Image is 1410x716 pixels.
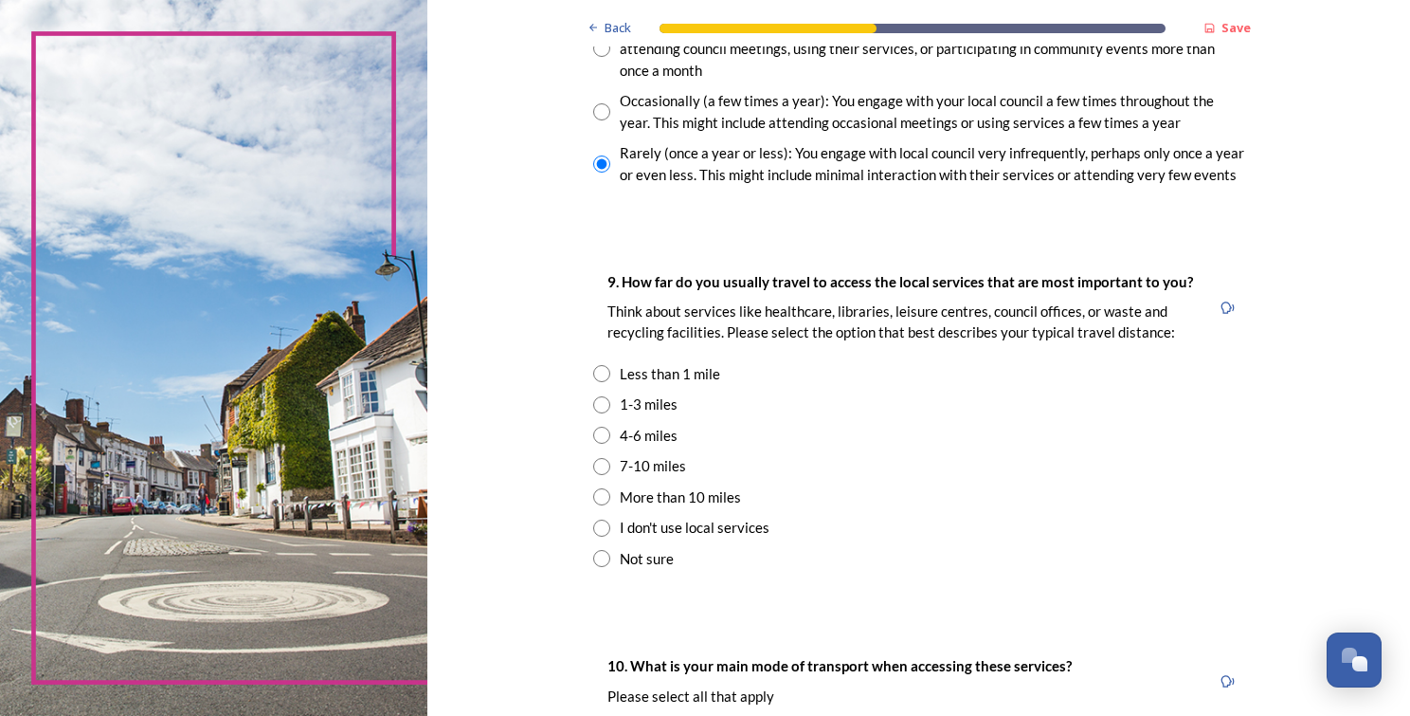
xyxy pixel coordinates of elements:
[607,302,1197,342] p: Think about services like healthcare, libraries, leisure centres, council offices, or waste and r...
[620,548,674,570] div: Not sure
[620,425,678,447] div: 4-6 miles
[620,455,686,477] div: 7-10 miles
[620,487,741,508] div: More than 10 miles
[607,273,1193,290] strong: 9. How far do you usually travel to access the local services that are most important to you?
[1327,633,1382,688] button: Open Chat
[1221,19,1251,36] strong: Save
[607,657,1072,674] strong: 10. What is your main mode of transport when accessing these services?
[605,19,631,37] span: Back
[620,394,678,415] div: 1-3 miles
[620,17,1245,82] div: Regularly (perhaps more than once a month): You engage with your local council frequently, such a...
[620,90,1245,133] div: Occasionally (a few times a year): You engage with your local council a few times throughout the ...
[607,687,1072,707] p: Please select all that apply
[620,517,769,539] div: I don't use local services
[620,363,720,385] div: Less than 1 mile
[620,142,1245,185] div: Rarely (once a year or less): You engage with local council very infrequently, perhaps only once ...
